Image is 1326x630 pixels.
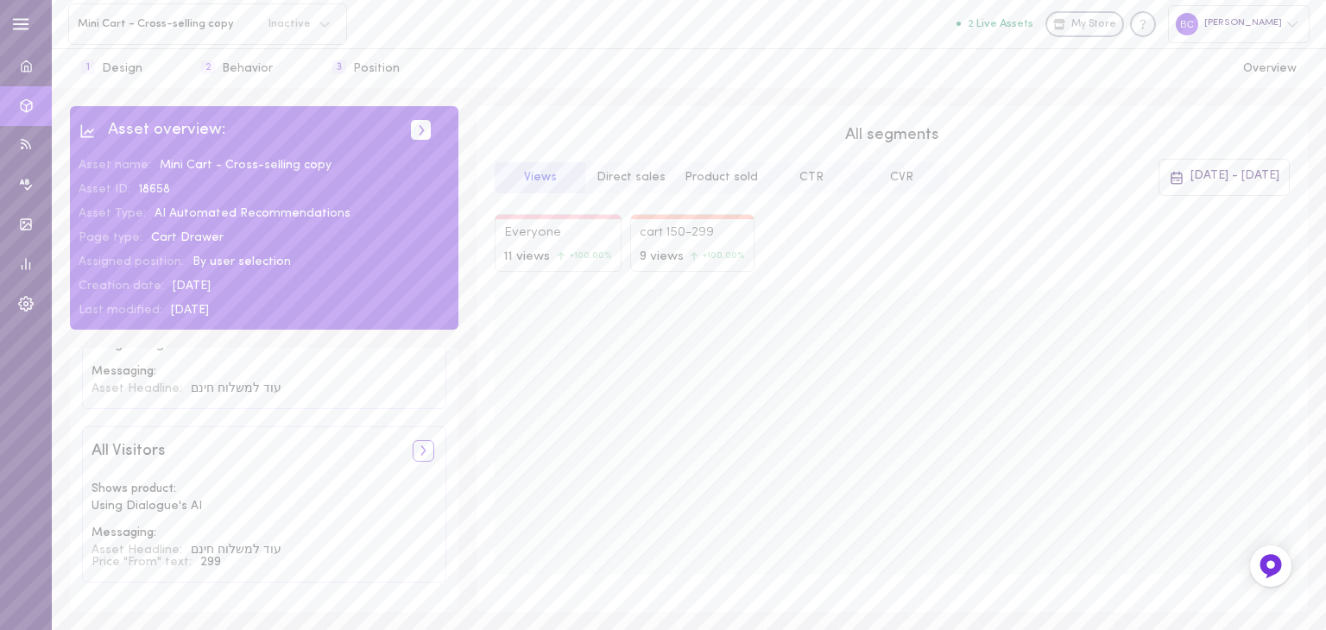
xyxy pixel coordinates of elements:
[504,248,550,267] span: 11 Views
[1168,5,1310,42] div: [PERSON_NAME]
[766,162,856,193] button: CTR
[92,556,192,569] span: Price "From" text :
[1190,169,1279,182] span: [DATE] - [DATE]
[186,545,441,557] div: עוד למשלוח חינם
[150,208,454,220] div: AI Automated Recommendations
[52,49,172,88] button: 1Design
[640,248,684,267] span: 9 Views
[92,525,437,542] span: Messaging:
[957,18,1033,29] button: 2 Live Assets
[135,184,454,196] div: 18658
[201,60,215,74] span: 2
[79,231,142,244] span: Page type:
[155,160,454,172] div: Mini Cart - Cross-selling copy
[303,49,429,88] button: 3Position
[79,304,162,317] span: Last modified:
[1130,11,1156,37] div: Knowledge center
[553,250,612,264] div: + 100.00%
[92,382,182,395] span: Asset Headline :
[188,256,454,268] div: By user selection
[108,122,225,138] span: Asset overview:
[585,162,676,193] button: Direct sales
[1214,49,1326,88] button: Overview
[147,232,454,244] div: Cart Drawer
[81,60,95,74] span: 1
[92,500,202,513] span: Using Dialogue's AI
[845,127,939,143] span: All segments
[856,162,948,193] button: CVR
[92,544,182,557] span: Asset Headline :
[1258,553,1284,579] img: Feedback Button
[686,250,745,264] div: + 100.00%
[79,183,130,196] span: Asset ID:
[79,207,146,220] span: Asset Type:
[196,557,441,569] div: 299
[504,224,612,243] span: Everyone
[257,18,311,29] span: Inactive
[186,383,441,395] div: עוד למשלוח חינם
[172,49,302,88] button: 2Behavior
[92,363,437,381] span: Messaging:
[495,162,585,193] button: Views
[78,17,257,30] span: Mini Cart - Cross-selling copy
[332,60,346,74] span: 3
[957,18,1045,30] a: 2 Live Assets
[92,481,437,498] span: Shows product:
[676,162,767,193] button: Product sold
[79,159,151,172] span: Asset name:
[168,280,454,293] div: [DATE]
[79,280,164,293] span: Creation date:
[79,255,184,268] span: Assigned position:
[167,305,454,317] div: [DATE]
[92,443,166,459] span: All Visitors
[640,224,746,243] span: cart 150-299
[1071,17,1116,33] span: My Store
[1045,11,1124,37] a: My Store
